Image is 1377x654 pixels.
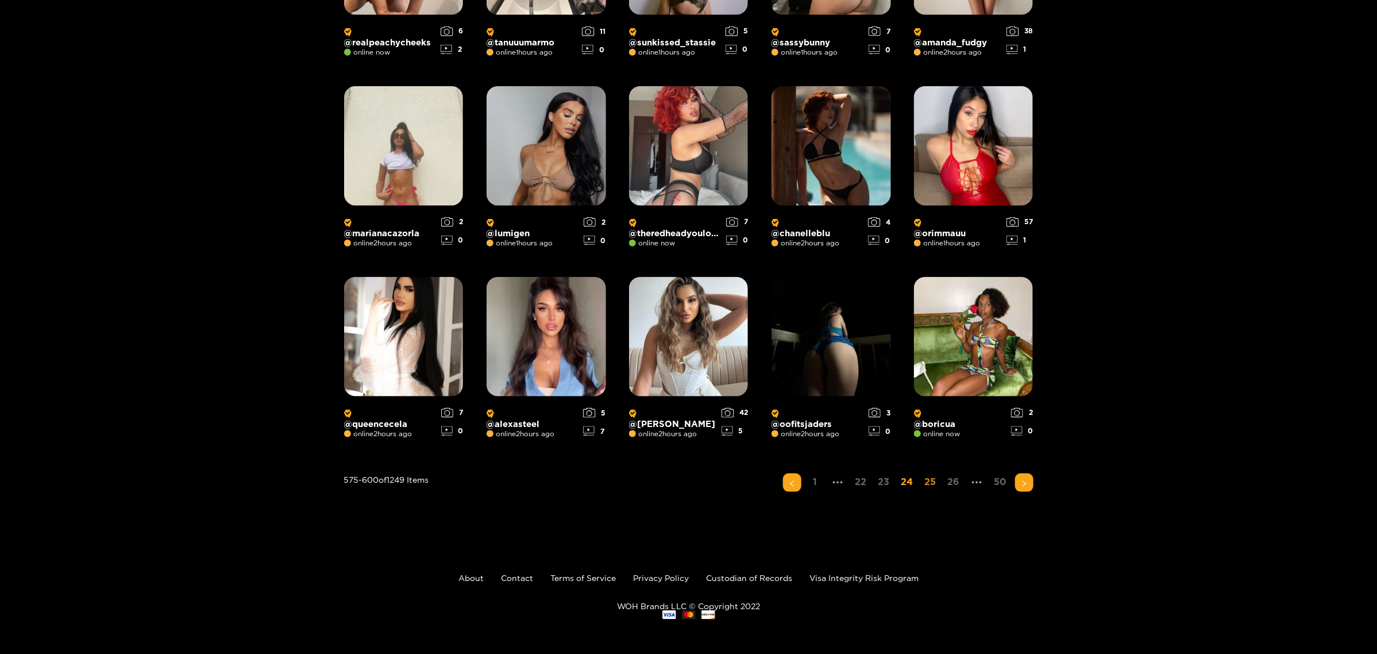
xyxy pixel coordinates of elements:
[869,45,891,55] div: 0
[991,474,1010,492] li: 50
[772,239,840,247] span: online 2 hours ago
[914,217,1001,238] p: @ orimmauu
[921,474,940,490] a: 25
[722,408,749,418] div: 42
[898,474,917,492] li: 24
[772,217,862,238] p: @ chanelleblu
[914,26,1001,48] p: @ amanda_fudgy
[783,474,801,492] li: Previous Page
[344,277,464,445] a: Creator Profile Image: queencecela@queencecelaonline2hours ago70
[344,239,412,247] span: online 2 hours ago
[868,236,891,245] div: 0
[629,48,696,56] span: online 1 hours ago
[875,474,893,490] a: 23
[772,277,891,445] a: Creator Profile Image: oofitsjaders@oofitsjadersonline2hours ago30
[772,48,838,56] span: online 1 hours ago
[582,45,606,55] div: 0
[1011,426,1033,436] div: 0
[898,474,917,490] a: 24
[629,408,716,429] p: @ [PERSON_NAME]
[968,474,986,492] li: Next 5 Pages
[772,26,863,48] p: @ sassybunny
[629,26,720,48] p: @ sunkissed_stassie
[1015,474,1033,492] button: right
[458,574,484,582] a: About
[722,426,749,436] div: 5
[806,474,824,490] a: 1
[914,430,961,438] span: online now
[783,474,801,492] button: left
[441,26,464,36] div: 6
[914,48,982,56] span: online 2 hours ago
[869,408,891,418] div: 3
[914,277,1033,445] a: Creator Profile Image: boricua@boricuaonline now20
[583,408,606,418] div: 5
[344,86,464,254] a: Creator Profile Image: marianacazorla@marianacazorlaonline2hours ago20
[1006,236,1033,245] div: 1
[629,86,749,206] img: Creator Profile Image: theredheadyoulove
[852,474,870,492] li: 22
[829,474,847,492] li: Previous 5 Pages
[726,217,749,227] div: 7
[441,426,464,436] div: 0
[487,239,553,247] span: online 1 hours ago
[441,45,464,55] div: 2
[487,408,577,429] p: @ alexasteel
[772,86,891,206] img: Creator Profile Image: chanelleblu
[1021,480,1028,487] span: right
[726,45,749,55] div: 0
[344,474,429,538] div: 575 - 600 of 1249 items
[584,236,606,245] div: 0
[772,86,891,254] a: Creator Profile Image: chanelleblu@chanellebluonline2hours ago40
[806,474,824,492] li: 1
[344,277,464,397] img: Creator Profile Image: queencecela
[550,574,616,582] a: Terms of Service
[1006,45,1033,55] div: 1
[441,217,464,227] div: 2
[629,430,697,438] span: online 2 hours ago
[726,236,749,245] div: 0
[968,474,986,492] span: •••
[344,430,412,438] span: online 2 hours ago
[914,408,1005,429] p: @ boricua
[944,474,963,490] a: 26
[1011,408,1033,418] div: 2
[914,277,1033,397] img: Creator Profile Image: boricua
[944,474,963,492] li: 26
[629,277,749,445] a: Creator Profile Image: fiona@[PERSON_NAME]online2hours ago425
[869,426,891,436] div: 0
[629,239,676,247] span: online now
[487,48,553,56] span: online 1 hours ago
[991,474,1010,490] a: 50
[629,217,720,238] p: @ theredheadyoulove
[344,217,435,238] p: @ marianacazorla
[1006,26,1033,36] div: 38
[772,408,863,429] p: @ oofitsjaders
[868,217,891,227] div: 4
[809,574,919,582] a: Visa Integrity Risk Program
[487,26,576,48] p: @ tanuuumarmo
[726,26,749,36] div: 5
[487,277,606,397] img: Creator Profile Image: alexasteel
[583,426,606,436] div: 7
[914,86,1033,206] img: Creator Profile Image: orimmauu
[487,86,606,254] a: Creator Profile Image: lumigen@lumigenonline1hours ago20
[914,239,981,247] span: online 1 hours ago
[914,86,1033,254] a: Creator Profile Image: orimmauu@orimmauuonline1hours ago571
[772,430,840,438] span: online 2 hours ago
[441,408,464,418] div: 7
[706,574,792,582] a: Custodian of Records
[487,430,555,438] span: online 2 hours ago
[921,474,940,492] li: 25
[629,277,749,397] img: Creator Profile Image: fiona
[772,277,891,397] img: Creator Profile Image: oofitsjaders
[487,86,606,206] img: Creator Profile Image: lumigen
[852,474,870,490] a: 22
[829,474,847,492] span: •••
[582,26,606,36] div: 11
[344,86,464,206] img: Creator Profile Image: marianacazorla
[789,480,796,487] span: left
[1015,474,1033,492] li: Next Page
[344,408,435,429] p: @ queencecela
[441,236,464,245] div: 0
